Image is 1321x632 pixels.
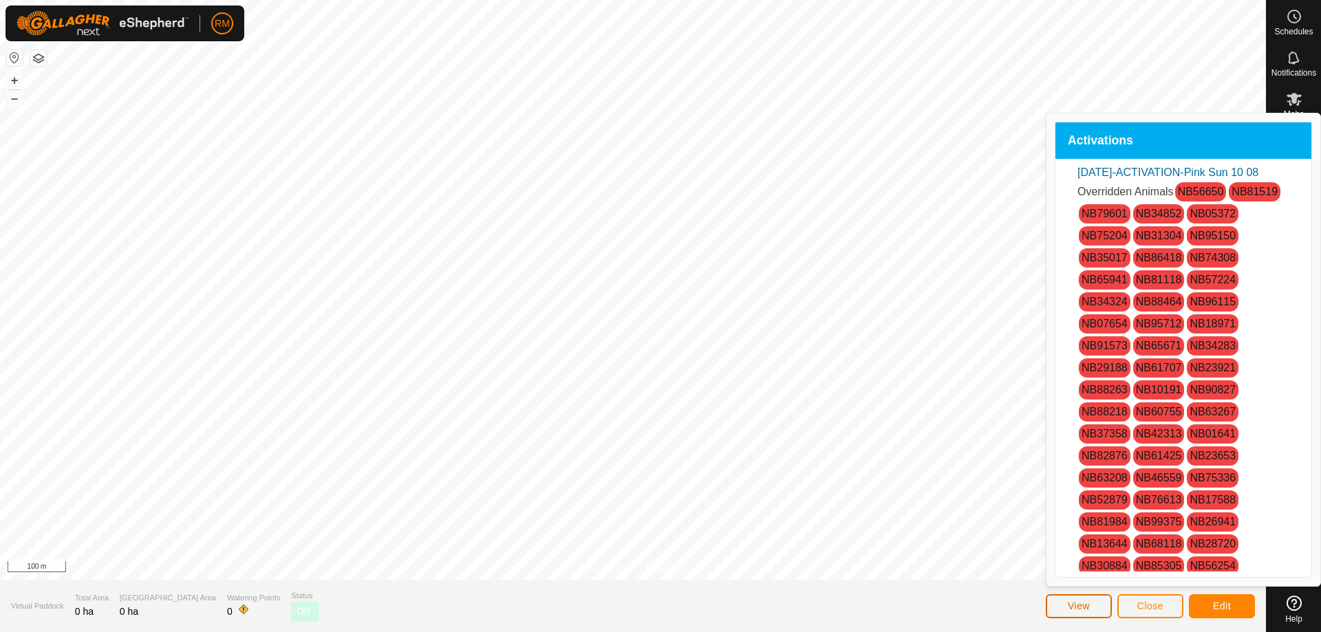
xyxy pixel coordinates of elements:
[1082,252,1128,263] a: NB35017
[1136,274,1182,285] a: NB81118
[17,11,189,36] img: Gallagher Logo
[1082,318,1128,329] a: NB07654
[1190,252,1236,263] a: NB74308
[1082,362,1128,373] a: NB29188
[1136,362,1182,373] a: NB61707
[6,50,23,66] button: Reset Map
[1136,296,1182,307] a: NB88464
[1046,594,1112,618] button: View
[1136,406,1182,417] a: NB60755
[75,592,109,604] span: Total Area
[579,562,630,574] a: Privacy Policy
[120,606,138,617] span: 0 ha
[1068,135,1133,147] span: Activations
[1284,110,1304,118] span: Mobs
[30,50,47,67] button: Map Layers
[1136,472,1182,483] a: NB46559
[227,606,233,617] span: 0
[1082,296,1128,307] a: NB34324
[6,90,23,107] button: –
[1190,384,1236,395] a: NB90827
[1190,340,1236,351] a: NB34283
[1082,340,1128,351] a: NB91573
[1190,538,1236,549] a: NB28720
[1190,318,1236,329] a: NB18971
[1232,186,1278,197] a: NB81519
[1271,69,1316,77] span: Notifications
[1136,252,1182,263] a: NB86418
[1068,600,1090,611] span: View
[1136,208,1182,219] a: NB34852
[1190,230,1236,241] a: NB95150
[11,600,64,612] span: Virtual Paddock
[1189,594,1255,618] button: Edit
[1190,472,1236,483] a: NB75336
[1136,428,1182,439] a: NB42313
[1136,384,1182,395] a: NB10191
[1190,208,1236,219] a: NB05372
[1136,230,1182,241] a: NB31304
[1190,406,1236,417] a: NB63267
[1082,538,1128,549] a: NB13644
[1136,560,1182,571] a: NB85305
[6,72,23,89] button: +
[1082,428,1128,439] a: NB37358
[120,592,216,604] span: [GEOGRAPHIC_DATA] Area
[1267,590,1321,629] a: Help
[1082,406,1128,417] a: NB88218
[1190,274,1236,285] a: NB57224
[1136,494,1182,505] a: NB76613
[291,590,319,602] span: Status
[1082,560,1128,571] a: NB30884
[1274,28,1313,36] span: Schedules
[1190,428,1236,439] a: NB01641
[1136,516,1182,527] a: NB99375
[647,562,687,574] a: Contact Us
[1082,274,1128,285] a: NB65941
[1082,230,1128,241] a: NB75204
[1082,450,1128,461] a: NB82876
[215,17,230,31] span: RM
[1190,516,1236,527] a: NB26941
[75,606,94,617] span: 0 ha
[1285,615,1302,623] span: Help
[1213,600,1231,611] span: Edit
[1190,450,1236,461] a: NB23653
[1082,384,1128,395] a: NB88263
[1190,362,1236,373] a: NB23921
[1137,600,1163,611] span: Close
[1136,340,1182,351] a: NB65671
[1082,472,1128,483] a: NB63208
[1077,186,1174,197] span: Overridden Animals
[1082,516,1128,527] a: NB81984
[227,592,280,604] span: Watering Points
[1178,186,1224,197] a: NB56650
[1190,296,1236,307] a: NB96115
[1136,450,1182,461] a: NB61425
[1117,594,1183,618] button: Close
[1082,208,1128,219] a: NB79601
[1136,318,1182,329] a: NB95712
[1190,494,1236,505] a: NB17588
[1136,538,1182,549] a: NB68118
[1190,560,1236,571] a: NB56254
[1082,494,1128,505] a: NB52879
[297,604,310,619] span: Off
[1077,166,1258,178] a: [DATE]-ACTIVATION-Pink Sun 10 08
